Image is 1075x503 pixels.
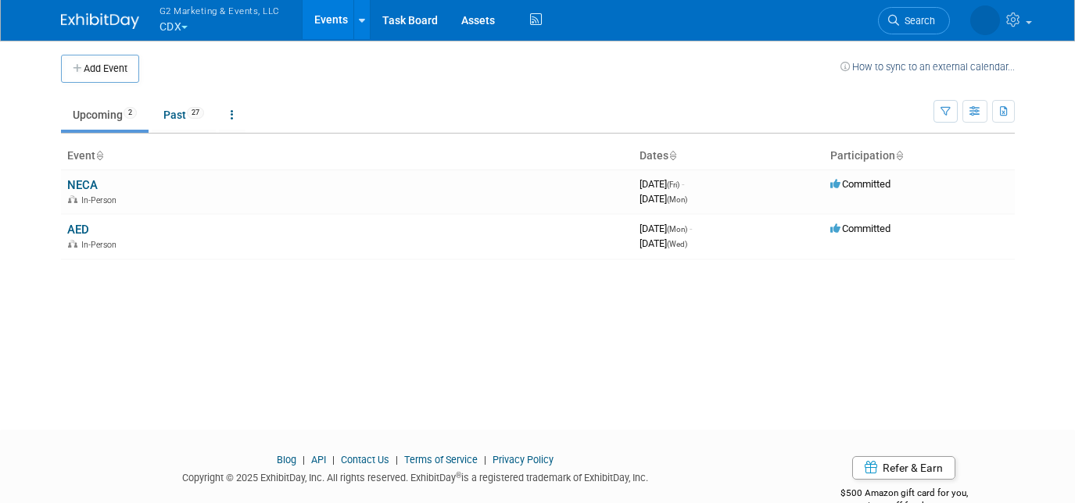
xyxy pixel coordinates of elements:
a: Search [878,7,950,34]
span: Search [899,15,935,27]
span: [DATE] [640,237,687,249]
span: (Fri) [667,180,679,189]
a: AED [67,223,89,237]
span: (Mon) [667,195,687,204]
a: How to sync to an external calendar... [840,61,1015,73]
span: G2 Marketing & Events, LLC [159,2,280,19]
span: | [480,454,490,466]
a: NECA [67,178,98,192]
a: Sort by Start Date [668,149,676,162]
span: [DATE] [640,193,687,205]
span: 27 [187,107,204,119]
span: | [392,454,402,466]
span: Committed [830,223,890,234]
a: Terms of Service [404,454,478,466]
img: In-Person Event [68,240,77,248]
span: [DATE] [640,178,684,190]
th: Dates [633,143,824,169]
a: Privacy Policy [493,454,554,466]
th: Event [61,143,633,169]
img: Laine Butler [970,5,1000,35]
span: [DATE] [640,223,692,234]
button: Add Event [61,55,139,83]
span: | [299,454,309,466]
sup: ® [456,471,461,480]
span: Committed [830,178,890,190]
span: (Wed) [667,240,687,248]
span: | [328,454,339,466]
a: Refer & Earn [852,456,955,480]
img: In-Person Event [68,195,77,203]
span: (Mon) [667,225,687,234]
a: Upcoming2 [61,100,149,130]
a: Contact Us [341,454,389,466]
a: API [311,454,326,466]
span: - [690,223,692,234]
div: Copyright © 2025 ExhibitDay, Inc. All rights reserved. ExhibitDay is a registered trademark of Ex... [61,467,771,485]
a: Blog [277,454,296,466]
a: Sort by Participation Type [895,149,903,162]
th: Participation [824,143,1015,169]
a: Past27 [152,100,216,130]
span: - [682,178,684,190]
a: Sort by Event Name [95,149,103,162]
span: In-Person [81,240,121,250]
img: ExhibitDay [61,13,139,29]
span: 2 [124,107,137,119]
span: In-Person [81,195,121,205]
